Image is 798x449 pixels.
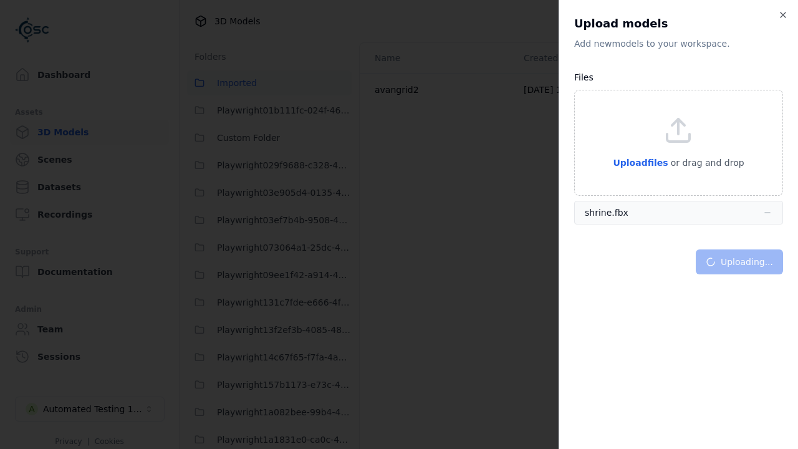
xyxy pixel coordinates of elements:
div: shrine.fbx [585,206,628,219]
p: Add new model s to your workspace. [574,37,783,50]
label: Files [574,72,594,82]
span: Upload files [613,158,668,168]
p: or drag and drop [668,155,744,170]
h2: Upload models [574,15,783,32]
